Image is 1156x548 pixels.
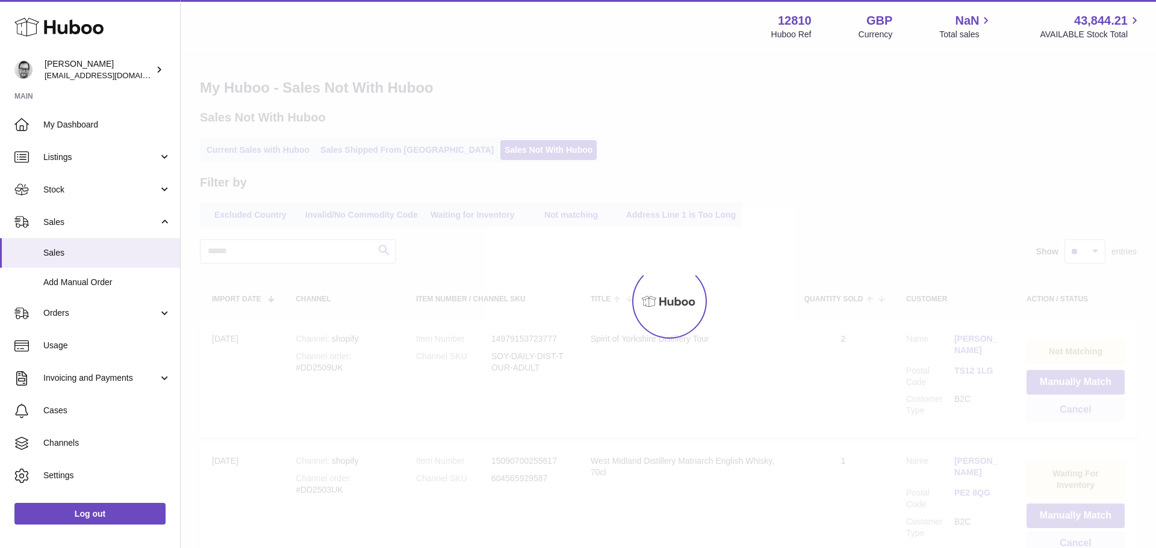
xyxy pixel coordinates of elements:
a: NaN Total sales [939,13,993,40]
span: My Dashboard [43,119,171,131]
span: Orders [43,307,158,319]
div: Huboo Ref [771,29,812,40]
span: 43,844.21 [1074,13,1128,29]
span: Cases [43,405,171,416]
span: Channels [43,437,171,449]
div: [PERSON_NAME] [45,58,153,81]
span: Invoicing and Payments [43,372,158,384]
span: Add Manual Order [43,277,171,288]
span: Sales [43,247,171,259]
span: NaN [955,13,979,29]
span: Settings [43,470,171,481]
a: Log out [14,503,166,525]
img: internalAdmin-12810@internal.huboo.com [14,61,33,79]
div: Currency [859,29,893,40]
span: Usage [43,340,171,351]
strong: GBP [866,13,892,29]
span: Listings [43,152,158,163]
span: AVAILABLE Stock Total [1040,29,1142,40]
span: Sales [43,217,158,228]
strong: 12810 [778,13,812,29]
span: [EMAIL_ADDRESS][DOMAIN_NAME] [45,70,177,80]
span: Total sales [939,29,993,40]
a: 43,844.21 AVAILABLE Stock Total [1040,13,1142,40]
span: Stock [43,184,158,195]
